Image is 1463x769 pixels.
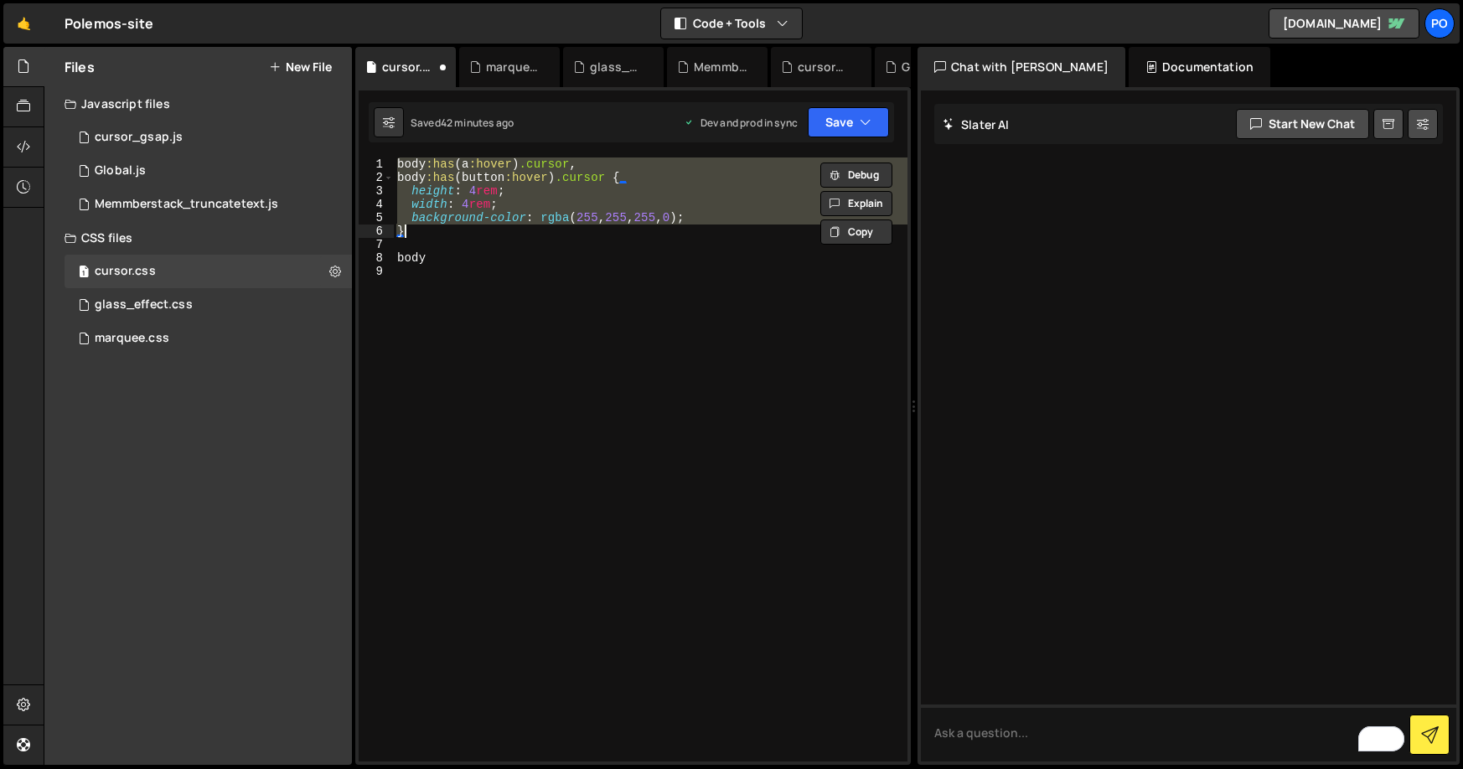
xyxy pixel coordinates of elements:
a: Po [1424,8,1455,39]
button: New File [269,60,332,74]
div: 9 [359,265,394,278]
h2: Files [65,58,95,76]
h2: Slater AI [943,116,1010,132]
div: Polemos-site [65,13,153,34]
div: cursor_gsap.js [798,59,851,75]
div: 3 [359,184,394,198]
div: 1 [359,157,394,171]
div: Global.js [95,163,146,178]
div: Global.js [902,59,953,75]
a: [DOMAIN_NAME] [1269,8,1419,39]
div: glass_effect.css [590,59,644,75]
div: Memmberstack_truncatetext.js [694,59,747,75]
div: 6 [359,225,394,238]
div: 42 minutes ago [441,116,514,130]
div: Memmberstack_truncatetext.js [95,197,278,212]
div: cursor_gsap.js [95,130,183,145]
div: CSS files [44,221,352,255]
div: 8 [359,251,394,265]
div: 17290/47987.css [65,322,352,355]
div: marquee.css [95,331,169,346]
div: 17290/48278.css [65,255,352,288]
div: Documentation [1129,47,1270,87]
div: Dev and prod in sync [684,116,798,130]
div: cursor.css [382,59,436,75]
div: 17290/47981.js [65,121,352,154]
div: glass_effect.css [95,297,193,312]
div: Javascript files [44,87,352,121]
a: 🤙 [3,3,44,44]
button: Save [808,107,889,137]
div: 2 [359,171,394,184]
div: 17290/47986.css [65,288,352,322]
div: marquee.css [486,59,540,75]
button: Explain [820,191,892,216]
textarea: To enrich screen reader interactions, please activate Accessibility in Grammarly extension settings [921,704,1456,761]
button: Debug [820,163,892,188]
div: 5 [359,211,394,225]
button: Code + Tools [661,8,802,39]
div: 4 [359,198,394,211]
div: cursor.css [95,264,156,279]
div: Chat with [PERSON_NAME] [918,47,1125,87]
span: 1 [79,266,89,280]
div: 17290/47927.js [65,154,352,188]
button: Start new chat [1236,109,1369,139]
button: Copy [820,219,892,245]
div: 17290/47983.js [65,188,352,221]
div: 7 [359,238,394,251]
div: Saved [411,116,514,130]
